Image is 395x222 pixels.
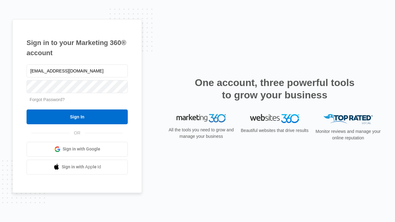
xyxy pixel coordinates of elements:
[63,146,100,152] span: Sign in with Google
[27,160,128,175] a: Sign in with Apple Id
[27,38,128,58] h1: Sign in to your Marketing 360® account
[27,64,128,77] input: Email
[250,114,299,123] img: Websites 360
[27,142,128,157] a: Sign in with Google
[314,128,383,141] p: Monitor reviews and manage your online reputation
[193,76,356,101] h2: One account, three powerful tools to grow your business
[62,164,101,170] span: Sign in with Apple Id
[27,109,128,124] input: Sign In
[323,114,373,124] img: Top Rated Local
[30,97,65,102] a: Forgot Password?
[240,127,309,134] p: Beautiful websites that drive results
[70,130,85,136] span: OR
[177,114,226,123] img: Marketing 360
[167,127,236,140] p: All the tools you need to grow and manage your business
